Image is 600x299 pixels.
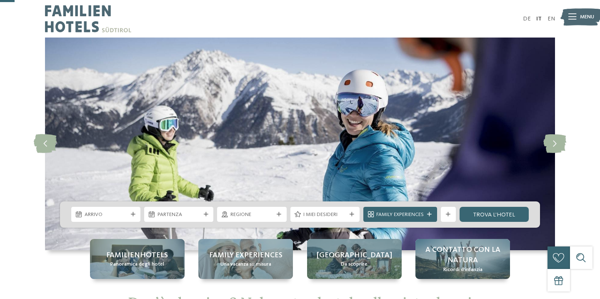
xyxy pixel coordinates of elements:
span: [GEOGRAPHIC_DATA] [317,250,392,261]
span: Da scoprire [341,261,367,268]
a: trova l’hotel [460,207,529,222]
img: Hotel sulle piste da sci per bambini: divertimento senza confini [45,38,555,250]
span: Familienhotels [106,250,168,261]
span: Ricordi d’infanzia [443,266,482,274]
a: Hotel sulle piste da sci per bambini: divertimento senza confini Family experiences Una vacanza s... [198,239,293,279]
a: Hotel sulle piste da sci per bambini: divertimento senza confini Familienhotels Panoramica degli ... [90,239,185,279]
span: Arrivo [85,211,127,219]
span: Partenza [157,211,200,219]
a: Hotel sulle piste da sci per bambini: divertimento senza confini A contatto con la natura Ricordi... [415,239,510,279]
span: I miei desideri [303,211,346,219]
span: Panoramica degli hotel [110,261,164,268]
a: IT [536,16,542,22]
span: Una vacanza su misura [220,261,271,268]
span: A contatto con la natura [423,245,502,266]
span: Family experiences [209,250,282,261]
span: Menu [580,13,594,21]
span: Regione [230,211,273,219]
a: EN [547,16,555,22]
span: Family Experiences [376,211,424,219]
a: DE [523,16,531,22]
a: Hotel sulle piste da sci per bambini: divertimento senza confini [GEOGRAPHIC_DATA] Da scoprire [307,239,402,279]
